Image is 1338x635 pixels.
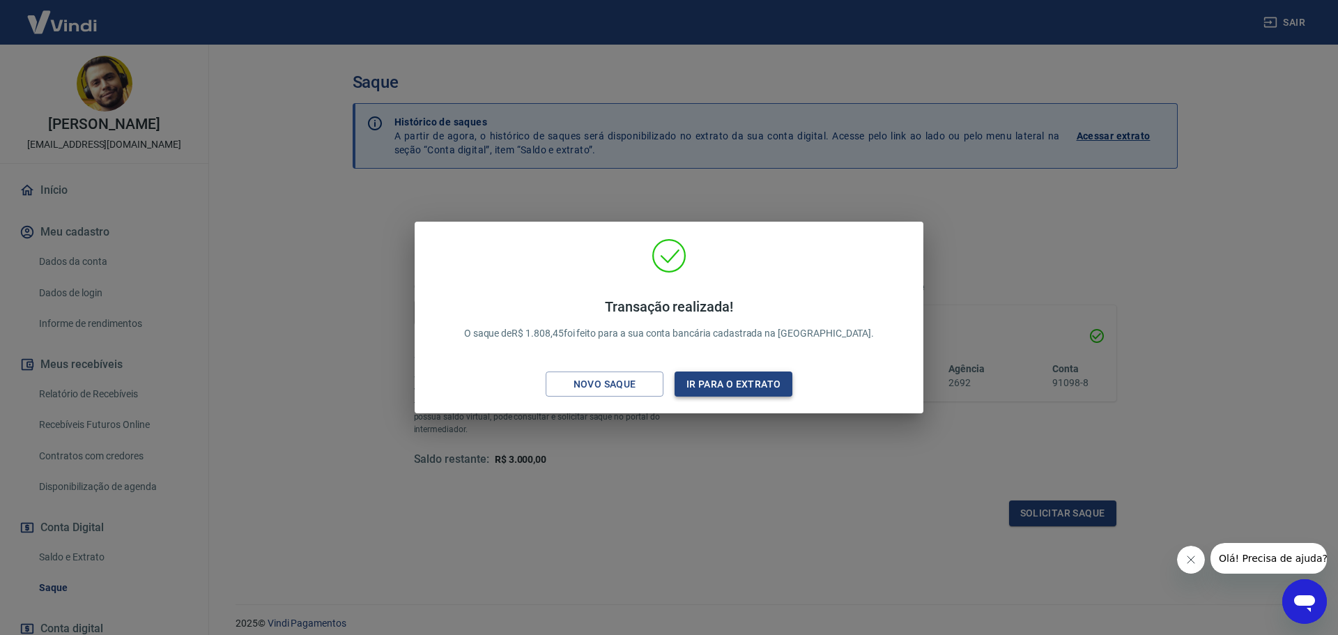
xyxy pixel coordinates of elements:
div: Novo saque [557,376,653,393]
iframe: Fechar mensagem [1177,546,1205,574]
iframe: Mensagem da empresa [1210,543,1327,574]
iframe: Botão para abrir a janela de mensagens [1282,579,1327,624]
button: Novo saque [546,372,663,397]
p: O saque de R$ 1.808,45 foi feito para a sua conta bancária cadastrada na [GEOGRAPHIC_DATA]. [464,298,875,341]
h4: Transação realizada! [464,298,875,315]
span: Olá! Precisa de ajuda? [8,10,117,21]
button: Ir para o extrato [675,372,792,397]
